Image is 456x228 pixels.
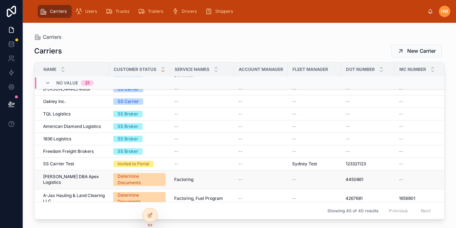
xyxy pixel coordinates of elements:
span: Account Manager [239,67,283,72]
span: -- [292,86,296,92]
span: 1656901 [399,196,415,201]
a: -- [292,86,337,92]
span: Customer Status [114,67,156,72]
span: Factoring [174,177,193,182]
a: -- [346,124,390,129]
span: -- [238,99,243,104]
a: -- [174,124,230,129]
span: -- [399,136,403,142]
span: Showing 40 of 40 results [327,208,378,214]
span: Fleet Manager [292,67,328,72]
div: SS Carrier [118,86,139,92]
a: 1656901 [399,196,450,201]
span: Sydney Test [292,161,317,167]
span: 4450861 [346,177,363,182]
a: Shippers [203,5,238,18]
a: Determine Documents [113,192,166,205]
span: Users [85,9,97,14]
span: -- [292,136,296,142]
a: -- [292,99,337,104]
a: -- [174,136,230,142]
span: No value [56,80,78,86]
a: -- [399,136,450,142]
span: -- [238,124,243,129]
a: TQL Logistics [43,111,105,117]
a: 4450861 [346,177,390,182]
span: -- [174,124,178,129]
a: [PERSON_NAME] Motor [43,86,105,92]
a: SS Broker [113,111,166,117]
a: Oakley Inc. [43,99,105,104]
span: Carriers [50,9,67,14]
span: -- [238,161,243,167]
div: SS Broker [118,111,138,117]
span: 123321123 [346,161,366,167]
span: Drivers [182,9,197,14]
span: Carriers [43,33,62,41]
span: -- [346,136,350,142]
span: -- [292,111,296,117]
span: Factoring, Fuel Program [174,196,223,201]
span: Shippers [215,9,233,14]
a: SS Broker [113,148,166,155]
a: -- [346,99,390,104]
a: Factoring [174,177,230,182]
span: -- [174,161,178,167]
a: -- [399,177,450,182]
div: Determine Documents [118,192,161,205]
a: -- [292,149,337,154]
span: -- [238,111,243,117]
span: [PERSON_NAME] Motor [43,86,91,92]
a: 4267681 [346,196,390,201]
span: -- [174,86,178,92]
a: -- [238,111,284,117]
a: SS Broker [113,123,166,130]
a: 1836 Logistics [43,136,105,142]
div: SS Broker [118,123,138,130]
a: -- [174,161,230,167]
a: -- [292,136,337,142]
span: -- [346,111,350,117]
span: -- [399,99,403,104]
a: Freedom Freight Brokers [43,149,105,154]
button: New Carrier [391,45,442,57]
span: SS Carrier Test [43,161,74,167]
span: -- [292,177,296,182]
span: -- [238,177,243,182]
a: -- [292,124,337,129]
div: scrollable content [34,4,427,19]
a: Sydney Test [292,161,337,167]
span: -- [292,124,296,129]
a: -- [238,86,284,92]
a: -- [346,86,390,92]
span: -- [399,177,403,182]
a: -- [238,196,284,201]
div: SS Carrier [118,98,139,105]
span: TQL Logistics [43,111,71,117]
span: -- [174,136,178,142]
a: -- [399,86,450,92]
a: Trailers [136,5,168,18]
a: -- [399,149,450,154]
span: New Carrier [407,47,436,55]
span: HM [441,9,448,14]
a: -- [346,149,390,154]
a: 123321123 [346,161,390,167]
a: -- [346,111,390,117]
span: [PERSON_NAME] DBA Apex Logistics [43,174,105,185]
div: Determine Documents [118,173,161,186]
div: SS Broker [118,136,138,142]
span: -- [238,136,243,142]
a: -- [174,149,230,154]
span: -- [346,149,350,154]
a: Drivers [170,5,202,18]
a: -- [174,86,230,92]
span: MC Number [399,67,426,72]
span: -- [238,86,243,92]
a: -- [174,111,230,117]
span: Name [43,67,56,72]
span: -- [292,149,296,154]
span: -- [174,99,178,104]
span: American Diamond Logistics [43,124,101,129]
a: SS Carrier [113,86,166,92]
